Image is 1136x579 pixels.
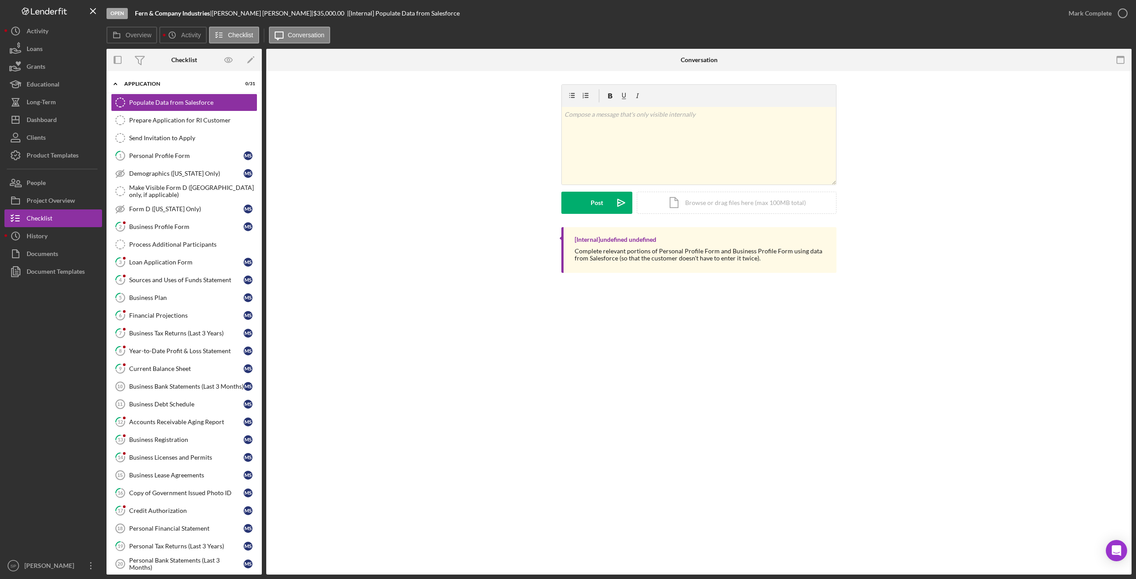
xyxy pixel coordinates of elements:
a: Make Visible Form D ([GEOGRAPHIC_DATA] only, if applicable) [111,182,257,200]
a: Prepare Application for RI Customer [111,111,257,129]
div: Year-to-Date Profit & Loss Statement [129,347,244,354]
a: Populate Data from Salesforce [111,94,257,111]
div: | [Internal] Populate Data from Salesforce [347,10,460,17]
div: Sources and Uses of Funds Statement [129,276,244,284]
div: M S [244,453,252,462]
div: Business Debt Schedule [129,401,244,408]
label: Activity [181,32,201,39]
a: 6Financial ProjectionsMS [111,307,257,324]
a: History [4,227,102,245]
div: Conversation [681,56,718,63]
button: Post [561,192,632,214]
div: Project Overview [27,192,75,212]
div: | [135,10,212,17]
a: Dashboard [4,111,102,129]
a: 3Loan Application FormMS [111,253,257,271]
div: Long-Term [27,93,56,113]
div: Application [124,81,233,87]
div: [PERSON_NAME] [PERSON_NAME] | [212,10,313,17]
button: Checklist [209,27,259,43]
div: Make Visible Form D ([GEOGRAPHIC_DATA] only, if applicable) [129,184,257,198]
div: Business Bank Statements (Last 3 Months) [129,383,244,390]
div: Accounts Receivable Aging Report [129,418,244,425]
a: Demographics ([US_STATE] Only)MS [111,165,257,182]
div: Personal Bank Statements (Last 3 Months) [129,557,244,571]
button: Conversation [269,27,331,43]
button: People [4,174,102,192]
div: Business Tax Returns (Last 3 Years) [129,330,244,337]
div: Business Lease Agreements [129,472,244,479]
a: 8Year-to-Date Profit & Loss StatementMS [111,342,257,360]
div: M S [244,418,252,426]
div: Document Templates [27,263,85,283]
div: Financial Projections [129,312,244,319]
div: [Internal] undefined undefined [575,236,656,243]
div: Current Balance Sheet [129,365,244,372]
div: M S [244,258,252,267]
tspan: 1 [119,153,122,158]
a: Form D ([US_STATE] Only)MS [111,200,257,218]
div: Open Intercom Messenger [1106,540,1127,561]
a: 18Personal Financial StatementMS [111,520,257,537]
div: Demographics ([US_STATE] Only) [129,170,244,177]
label: Checklist [228,32,253,39]
div: Business Plan [129,294,244,301]
div: M S [244,364,252,373]
tspan: 16 [118,490,123,496]
div: Prepare Application for RI Customer [129,117,257,124]
a: Document Templates [4,263,102,280]
div: M S [244,347,252,355]
tspan: 10 [117,384,122,389]
label: Conversation [288,32,325,39]
div: Process Additional Participants [129,241,257,248]
a: 13Business RegistrationMS [111,431,257,449]
div: M S [244,151,252,160]
div: M S [244,559,252,568]
tspan: 12 [118,419,123,425]
div: Credit Authorization [129,507,244,514]
div: Business Registration [129,436,244,443]
tspan: 4 [119,277,122,283]
button: Clients [4,129,102,146]
button: Loans [4,40,102,58]
button: Project Overview [4,192,102,209]
div: Form D ([US_STATE] Only) [129,205,244,213]
div: M S [244,382,252,391]
div: Send Invitation to Apply [129,134,257,142]
button: Documents [4,245,102,263]
tspan: 17 [118,508,123,513]
tspan: 11 [117,402,122,407]
div: Loans [27,40,43,60]
b: Fern & Company Industries [135,9,210,17]
div: M S [244,488,252,497]
a: Product Templates [4,146,102,164]
tspan: 18 [117,526,122,531]
a: 2Business Profile FormMS [111,218,257,236]
tspan: 13 [118,437,123,442]
tspan: 7 [119,330,122,336]
div: Personal Profile Form [129,152,244,159]
div: Checklist [171,56,197,63]
tspan: 8 [119,348,122,354]
a: 16Copy of Government Issued Photo IDMS [111,484,257,502]
tspan: 20 [118,561,123,567]
div: Populate Data from Salesforce [129,99,257,106]
div: M S [244,169,252,178]
div: M S [244,276,252,284]
div: Open [106,8,128,19]
div: Personal Tax Returns (Last 3 Years) [129,543,244,550]
a: 15Business Lease AgreementsMS [111,466,257,484]
a: 11Business Debt ScheduleMS [111,395,257,413]
div: People [27,174,46,194]
div: M S [244,506,252,515]
button: Activity [4,22,102,40]
a: 10Business Bank Statements (Last 3 Months)MS [111,378,257,395]
div: [PERSON_NAME] [22,557,80,577]
div: Business Profile Form [129,223,244,230]
button: Checklist [4,209,102,227]
a: 20Personal Bank Statements (Last 3 Months)MS [111,555,257,573]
